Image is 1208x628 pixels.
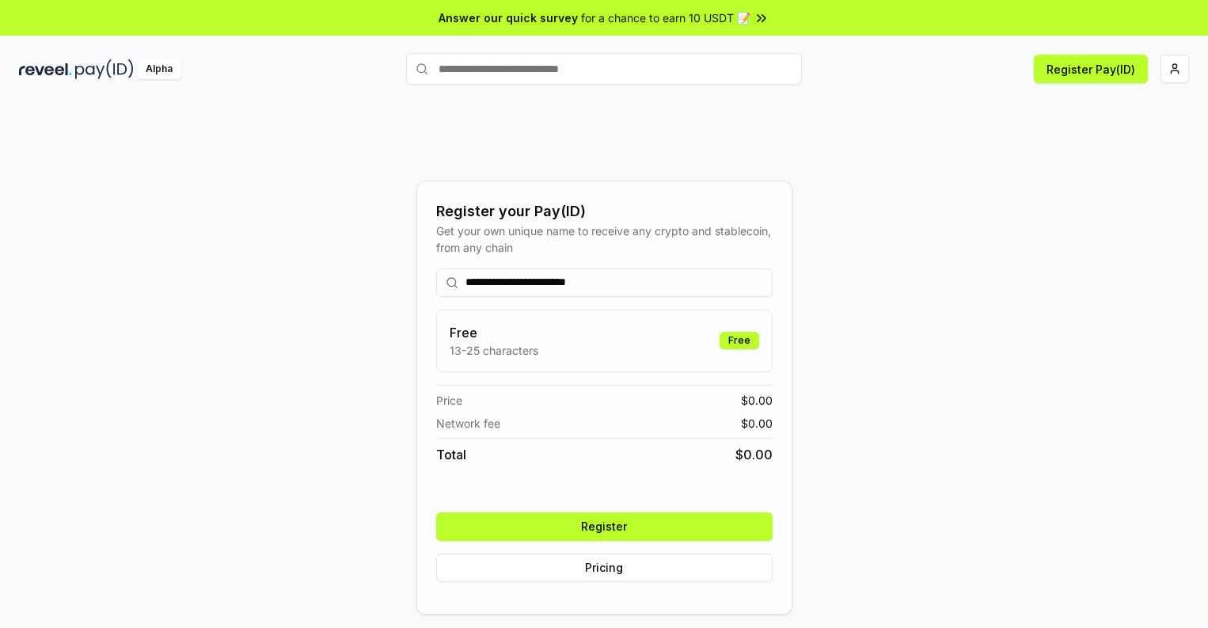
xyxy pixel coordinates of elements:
[450,323,538,342] h3: Free
[720,332,759,349] div: Free
[436,223,773,256] div: Get your own unique name to receive any crypto and stablecoin, from any chain
[735,445,773,464] span: $ 0.00
[436,415,500,432] span: Network fee
[19,59,72,79] img: reveel_dark
[137,59,181,79] div: Alpha
[436,512,773,541] button: Register
[436,554,773,582] button: Pricing
[436,445,466,464] span: Total
[1034,55,1148,83] button: Register Pay(ID)
[741,415,773,432] span: $ 0.00
[436,392,462,409] span: Price
[741,392,773,409] span: $ 0.00
[450,342,538,359] p: 13-25 characters
[439,10,578,26] span: Answer our quick survey
[436,200,773,223] div: Register your Pay(ID)
[581,10,750,26] span: for a chance to earn 10 USDT 📝
[75,59,134,79] img: pay_id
